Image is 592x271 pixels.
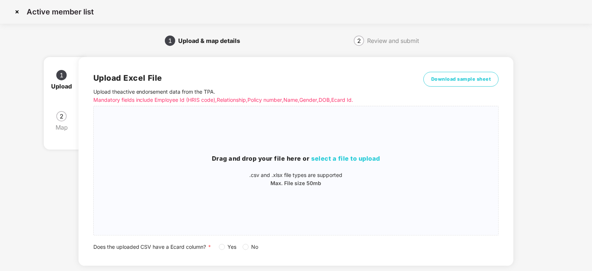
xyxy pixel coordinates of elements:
p: Active member list [27,7,94,16]
p: Max. File size 50mb [94,179,499,187]
span: Yes [225,243,240,251]
span: 1 [60,72,63,78]
img: svg+xml;base64,PHN2ZyBpZD0iQ3Jvc3MtMzJ4MzIiIHhtbG5zPSJodHRwOi8vd3d3LnczLm9yZy8yMDAwL3N2ZyIgd2lkdG... [11,6,23,18]
span: 2 [60,113,63,119]
div: Upload [51,80,78,92]
p: Mandatory fields include Employee Id (HRIS code), Relationship, Policy number, Name, Gender, DOB,... [93,96,398,104]
span: 2 [357,38,361,44]
p: .csv and .xlsx file types are supported [94,171,499,179]
span: No [249,243,262,251]
span: Download sample sheet [431,76,491,83]
h2: Upload Excel File [93,72,398,84]
span: Drag and drop your file here orselect a file to upload.csv and .xlsx file types are supportedMax.... [94,106,499,235]
div: Upload & map details [178,35,246,47]
span: 1 [168,38,172,44]
h3: Drag and drop your file here or [94,154,499,164]
div: Review and submit [367,35,419,47]
button: Download sample sheet [423,72,499,87]
p: Upload the active endorsement data from the TPA . [93,88,398,104]
div: Does the uploaded CSV have a Ecard column? [93,243,499,251]
span: select a file to upload [312,155,380,162]
div: Map [56,121,74,133]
